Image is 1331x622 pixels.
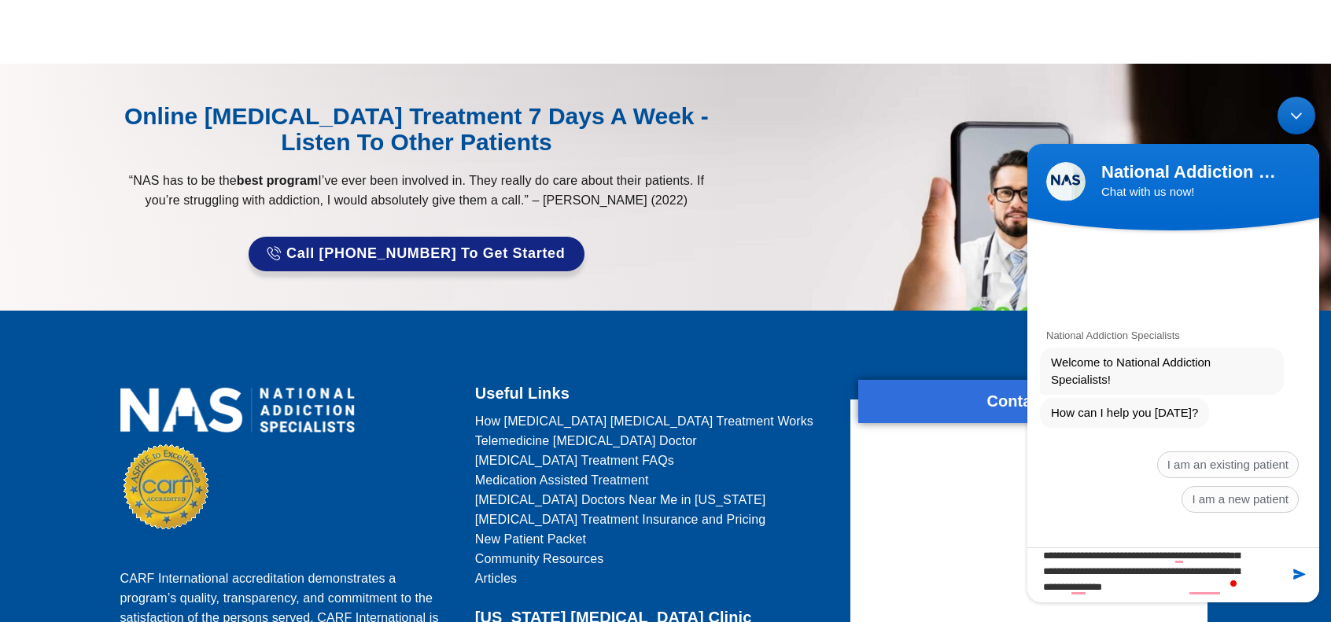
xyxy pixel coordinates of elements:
[249,237,584,271] a: Call [PHONE_NUMBER] to Get Started
[475,451,674,470] span: [MEDICAL_DATA] Treatment FAQs
[475,529,831,549] a: New Patient Packet
[475,569,517,588] span: Articles
[475,470,831,490] a: Medication Assisted Treatment
[475,549,604,569] span: Community Resources
[1019,89,1327,610] iframe: To enrich screen reader interactions, please activate Accessibility in Grammarly extension settings
[475,470,649,490] span: Medication Assisted Treatment
[475,490,766,510] span: [MEDICAL_DATA] Doctors Near Me in [US_STATE]
[475,411,813,431] span: How [MEDICAL_DATA] [MEDICAL_DATA] Treatment Works
[124,444,208,529] img: CARF Seal
[286,246,566,262] span: Call [PHONE_NUMBER] to Get Started
[112,171,721,210] p: “NAS has to be the I’ve ever been involved in. They really do care about their patients. If you’r...
[858,388,1200,415] h2: Contact Us
[475,451,831,470] a: [MEDICAL_DATA] Treatment FAQs
[475,569,831,588] a: Articles
[237,174,318,187] strong: best program
[112,103,721,155] div: Online [MEDICAL_DATA] Treatment 7 Days A Week - Listen to Other Patients
[475,380,831,407] h2: Useful Links
[475,529,586,549] span: New Patient Packet
[475,431,697,451] span: Telemedicine [MEDICAL_DATA] Doctor
[120,388,355,432] img: national addiction specialists online suboxone doctors clinic for opioid addiction treatment
[475,510,831,529] a: [MEDICAL_DATA] Treatment Insurance and Pricing
[475,490,831,510] a: [MEDICAL_DATA] Doctors Near Me in [US_STATE]
[475,431,831,451] a: Telemedicine [MEDICAL_DATA] Doctor
[475,549,831,569] a: Community Resources
[475,411,831,431] a: How [MEDICAL_DATA] [MEDICAL_DATA] Treatment Works
[475,510,766,529] span: [MEDICAL_DATA] Treatment Insurance and Pricing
